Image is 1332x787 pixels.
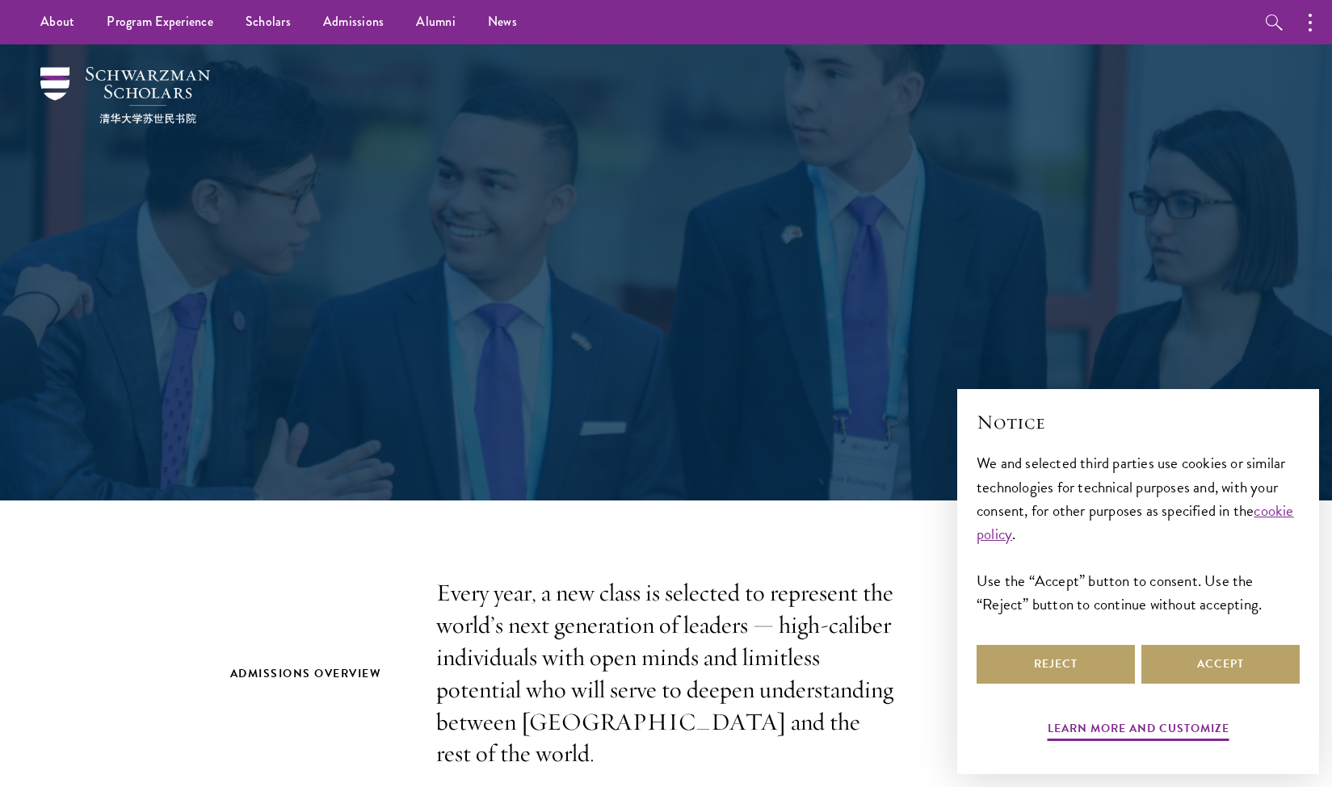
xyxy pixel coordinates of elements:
h2: Notice [977,408,1300,436]
button: Accept [1141,645,1300,684]
h2: Admissions Overview [230,664,404,684]
a: cookie policy [977,499,1294,546]
button: Learn more and customize [1048,718,1229,743]
img: Schwarzman Scholars [40,67,210,123]
button: Reject [977,645,1135,684]
div: We and selected third parties use cookies or similar technologies for technical purposes and, wit... [977,451,1300,615]
p: Every year, a new class is selected to represent the world’s next generation of leaders — high-ca... [436,577,897,770]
